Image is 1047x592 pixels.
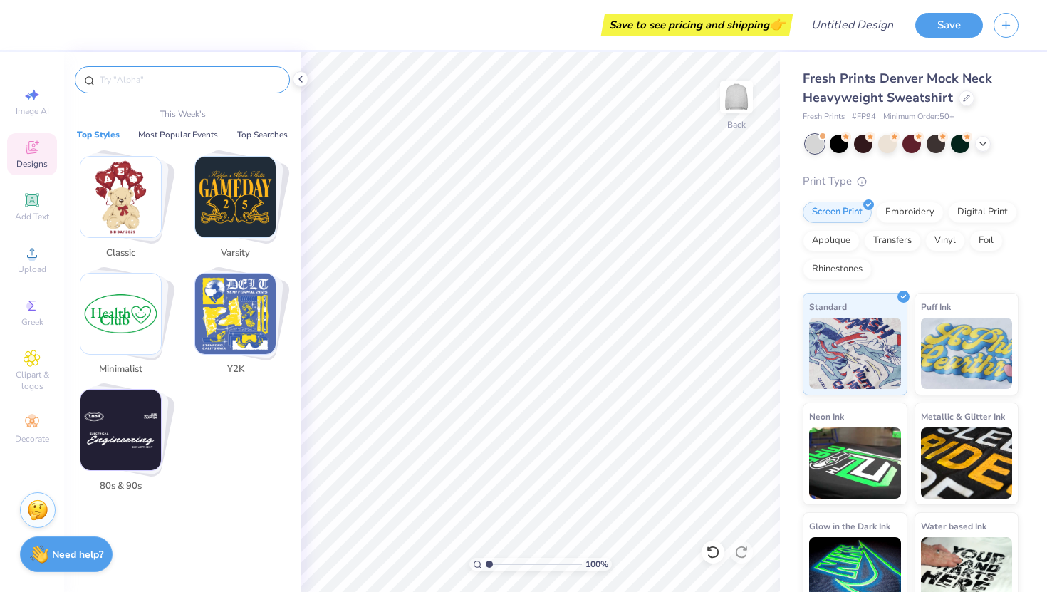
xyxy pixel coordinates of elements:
[809,519,890,534] span: Glow in the Dark Ink
[195,157,276,237] img: Varsity
[15,211,49,222] span: Add Text
[921,409,1005,424] span: Metallic & Glitter Ink
[73,128,124,142] button: Top Styles
[71,156,179,266] button: Stack Card Button Classic
[809,318,901,389] img: Standard
[21,316,43,328] span: Greek
[803,111,845,123] span: Fresh Prints
[212,363,259,377] span: Y2K
[186,273,293,383] button: Stack Card Button Y2K
[7,369,57,392] span: Clipart & logos
[71,273,179,383] button: Stack Card Button Minimalist
[52,548,103,561] strong: Need help?
[212,246,259,261] span: Varsity
[921,519,986,534] span: Water based Ink
[80,157,161,237] img: Classic
[803,70,992,106] span: Fresh Prints Denver Mock Neck Heavyweight Sweatshirt
[883,111,954,123] span: Minimum Order: 50 +
[809,427,901,499] img: Neon Ink
[98,73,281,87] input: Try "Alpha"
[71,389,179,499] button: Stack Card Button 80s & 90s
[921,299,951,314] span: Puff Ink
[803,230,860,251] div: Applique
[98,246,144,261] span: Classic
[809,409,844,424] span: Neon Ink
[876,202,944,223] div: Embroidery
[16,105,49,117] span: Image AI
[852,111,876,123] span: # FP94
[803,173,1019,189] div: Print Type
[18,264,46,275] span: Upload
[98,479,144,494] span: 80s & 90s
[160,108,206,120] p: This Week's
[585,558,608,571] span: 100 %
[16,158,48,170] span: Designs
[769,16,785,33] span: 👉
[722,83,751,111] img: Back
[921,427,1013,499] img: Metallic & Glitter Ink
[864,230,921,251] div: Transfers
[195,274,276,354] img: Y2K
[969,230,1003,251] div: Foil
[233,128,292,142] button: Top Searches
[134,128,222,142] button: Most Popular Events
[803,202,872,223] div: Screen Print
[727,118,746,131] div: Back
[800,11,905,39] input: Untitled Design
[80,390,161,470] img: 80s & 90s
[921,318,1013,389] img: Puff Ink
[186,156,293,266] button: Stack Card Button Varsity
[948,202,1017,223] div: Digital Print
[925,230,965,251] div: Vinyl
[809,299,847,314] span: Standard
[803,259,872,280] div: Rhinestones
[15,433,49,445] span: Decorate
[98,363,144,377] span: Minimalist
[605,14,789,36] div: Save to see pricing and shipping
[915,13,983,38] button: Save
[80,274,161,354] img: Minimalist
